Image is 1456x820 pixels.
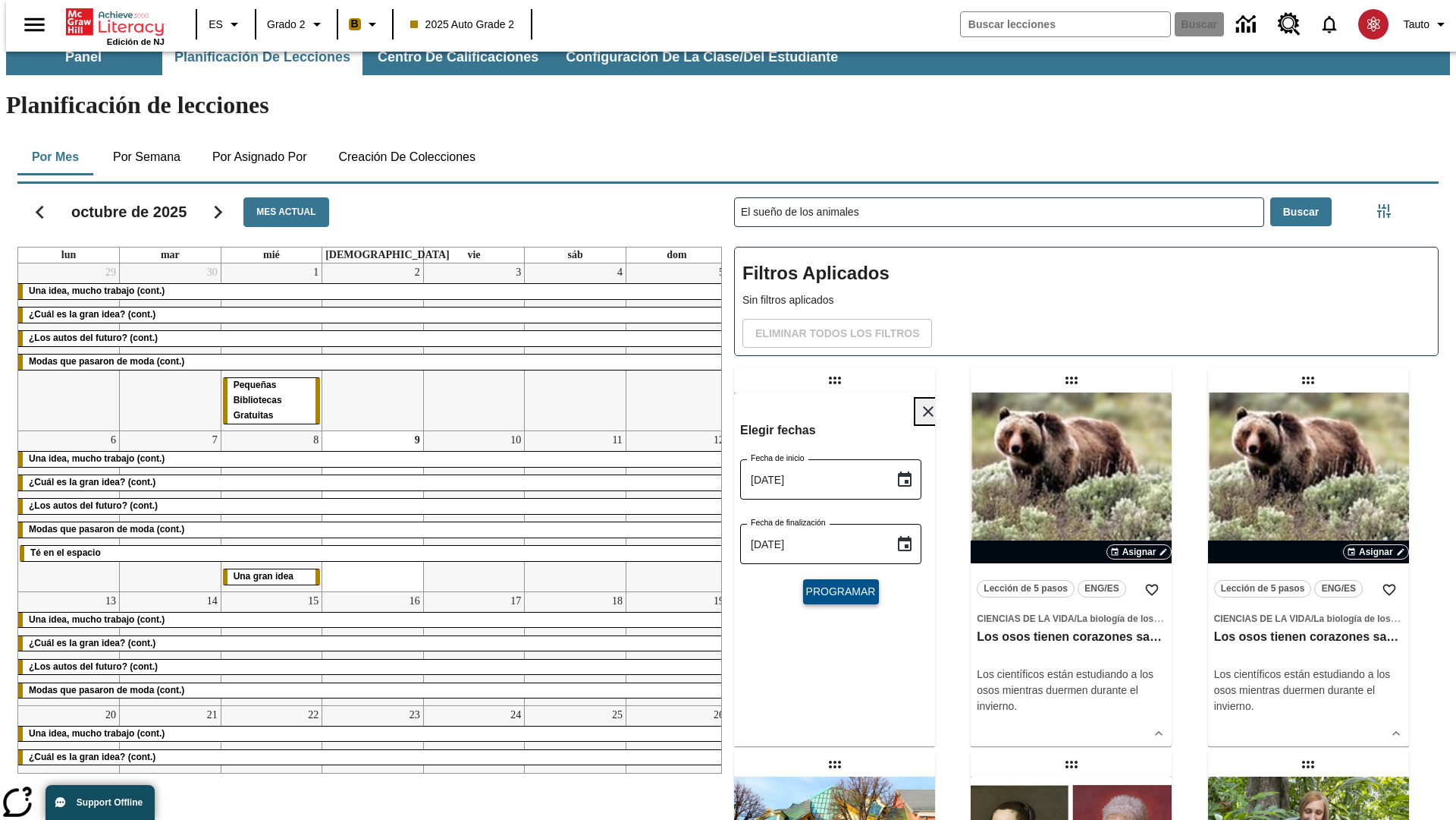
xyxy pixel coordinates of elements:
a: 29 de septiembre de 2025 [102,263,119,282]
button: Boost El color de la clase es anaranjado claro. Cambiar el color de la clase. [343,11,388,38]
span: ¿Los autos del futuro? (cont.) [29,500,158,511]
span: Modas que pasaron de moda (cont.) [29,356,184,367]
span: Tauto [1404,17,1429,33]
td: 1 de octubre de 2025 [221,263,322,430]
div: Una idea, mucho trabajo (cont.) [18,613,727,628]
div: Pequeñas Bibliotecas Gratuitas [223,378,321,424]
span: Tema: Ciencias de la Vida/La biología de los sistemas humanos y la salud [977,610,1166,626]
a: 1 de octubre de 2025 [310,263,322,282]
span: Edición de NJ [107,37,165,46]
a: 18 de octubre de 2025 [609,592,626,610]
div: Lección arrastrable: La doctora de los perezosos [1296,752,1320,777]
td: 19 de octubre de 2025 [626,591,727,705]
a: 22 de octubre de 2025 [305,706,322,724]
a: 12 de octubre de 2025 [711,431,727,449]
span: Una idea, mucho trabajo (cont.) [29,285,165,296]
div: Choose date [740,420,941,617]
div: Portada [66,5,165,46]
td: 9 de octubre de 2025 [322,430,424,591]
div: ¿Los autos del futuro? (cont.) [18,660,727,675]
div: Lección arrastrable: Los osos tienen corazones sanos, pero ¿por qué? [1296,368,1320,393]
span: Pequeñas Bibliotecas Gratuitas [234,380,282,421]
div: Subbarra de navegación [6,39,852,75]
button: Abrir el menú lateral [12,2,57,47]
span: Configuración de la clase/del estudiante [566,49,838,66]
a: 14 de octubre de 2025 [204,592,221,610]
span: 2025 Auto Grade 2 [410,17,515,33]
span: Ciencias de la Vida [1214,613,1311,624]
a: martes [158,248,183,263]
div: lesson details [1208,393,1409,746]
button: Panel [8,39,159,75]
span: ENG/ES [1322,581,1356,597]
img: avatar image [1358,9,1389,39]
button: Choose date, selected date is 9 oct 2025 [890,465,920,495]
h3: Los osos tienen corazones sanos, pero ¿por qué? [977,629,1166,645]
button: Por asignado por [200,139,319,175]
button: Ver más [1385,722,1407,745]
a: 7 de octubre de 2025 [209,431,221,449]
a: 23 de octubre de 2025 [406,706,423,724]
button: Perfil/Configuración [1398,11,1456,38]
span: ENG/ES [1084,581,1119,597]
button: Planificación de lecciones [162,39,362,75]
td: 4 de octubre de 2025 [525,263,626,430]
button: Creación de colecciones [326,139,488,175]
a: 30 de septiembre de 2025 [204,263,221,282]
button: Configuración de la clase/del estudiante [554,39,850,75]
a: 10 de octubre de 2025 [507,431,524,449]
div: Filtros Aplicados [734,247,1439,356]
div: Lección arrastrable: Los osos tienen corazones sanos, pero ¿por qué? [1059,368,1084,393]
span: Té en el espacio [30,547,101,558]
a: viernes [464,248,483,263]
div: ¿Cuál es la gran idea? (cont.) [18,636,727,651]
a: 24 de octubre de 2025 [507,706,524,724]
a: 25 de octubre de 2025 [609,706,626,724]
a: 5 de octubre de 2025 [716,263,727,282]
td: 11 de octubre de 2025 [525,430,626,591]
div: Lección arrastrable: Los edificios más extraños del mundo [823,752,847,777]
a: 3 de octubre de 2025 [513,263,524,282]
span: ¿Los autos del futuro? (cont.) [29,661,158,672]
span: Una idea, mucho trabajo (cont.) [29,614,165,625]
span: Asignar [1122,545,1156,559]
span: ¿Los autos del futuro? (cont.) [29,333,158,343]
a: sábado [564,248,585,263]
a: 4 de octubre de 2025 [614,263,626,282]
button: Regresar [20,193,59,232]
td: 7 de octubre de 2025 [120,430,221,591]
button: Choose date, selected date is 9 oct 2025 [890,529,920,560]
div: ¿Cuál es la gran idea? (cont.) [18,475,727,490]
a: 21 de octubre de 2025 [204,706,221,724]
div: Té en el espacio [20,546,726,561]
span: Programar [806,584,876,600]
span: Panel [65,49,102,66]
div: ¿Cuál es la gran idea? (cont.) [18,750,727,765]
div: Una gran idea [223,569,321,585]
td: 5 de octubre de 2025 [626,263,727,430]
span: Asignar [1359,545,1393,559]
span: Planificación de lecciones [174,49,350,66]
span: Una idea, mucho trabajo (cont.) [29,728,165,739]
td: 6 de octubre de 2025 [18,430,120,591]
div: ¿Cuál es la gran idea? (cont.) [18,307,727,323]
span: ¿Cuál es la gran idea? (cont.) [29,309,155,320]
span: / [1311,613,1313,624]
span: ¿Cuál es la gran idea? (cont.) [29,477,155,487]
button: Lección de 5 pasos [977,580,1075,598]
input: Buscar campo [961,12,1170,36]
button: Lección de 5 pasos [1214,580,1312,598]
button: Grado: Grado 2, Elige un grado [261,11,332,38]
td: 3 de octubre de 2025 [423,263,525,430]
h6: Elegir fechas [740,420,941,441]
span: Una gran idea [234,571,293,582]
div: lesson details [734,393,935,746]
div: Lección arrastrable: Mujeres notables de la Ilustración [1059,752,1084,777]
button: Buscar [1270,197,1332,227]
span: Tema: Ciencias de la Vida/La biología de los sistemas humanos y la salud [1214,610,1403,626]
button: Centro de calificaciones [366,39,551,75]
button: Escoja un nuevo avatar [1349,5,1398,44]
button: Lenguaje: ES, Selecciona un idioma [202,11,250,38]
span: Grado 2 [267,17,306,33]
button: Por mes [17,139,93,175]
